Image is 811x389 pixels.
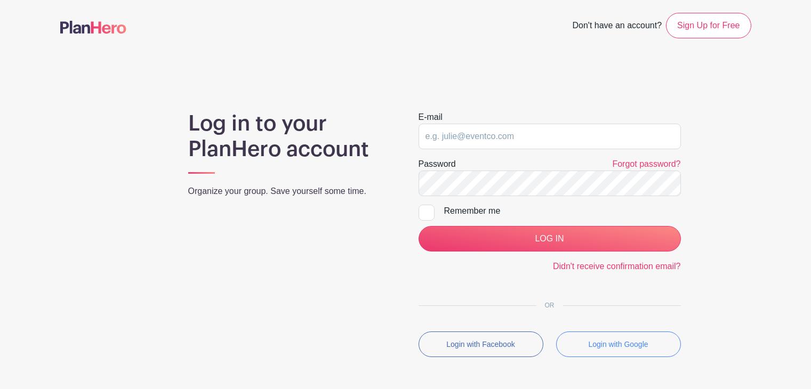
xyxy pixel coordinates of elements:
small: Login with Facebook [446,340,515,349]
a: Forgot password? [612,159,680,168]
h1: Log in to your PlanHero account [188,111,393,162]
label: E-mail [419,111,443,124]
button: Login with Google [556,331,681,357]
span: Don't have an account? [572,15,662,38]
button: Login with Facebook [419,331,543,357]
img: logo-507f7623f17ff9eddc593b1ce0a138ce2505c220e1c5a4e2b4648c50719b7d32.svg [60,21,126,34]
small: Login with Google [588,340,648,349]
p: Organize your group. Save yourself some time. [188,185,393,198]
label: Password [419,158,456,171]
a: Didn't receive confirmation email? [553,262,681,271]
a: Sign Up for Free [666,13,751,38]
div: Remember me [444,205,681,217]
span: OR [536,302,563,309]
input: LOG IN [419,226,681,252]
input: e.g. julie@eventco.com [419,124,681,149]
